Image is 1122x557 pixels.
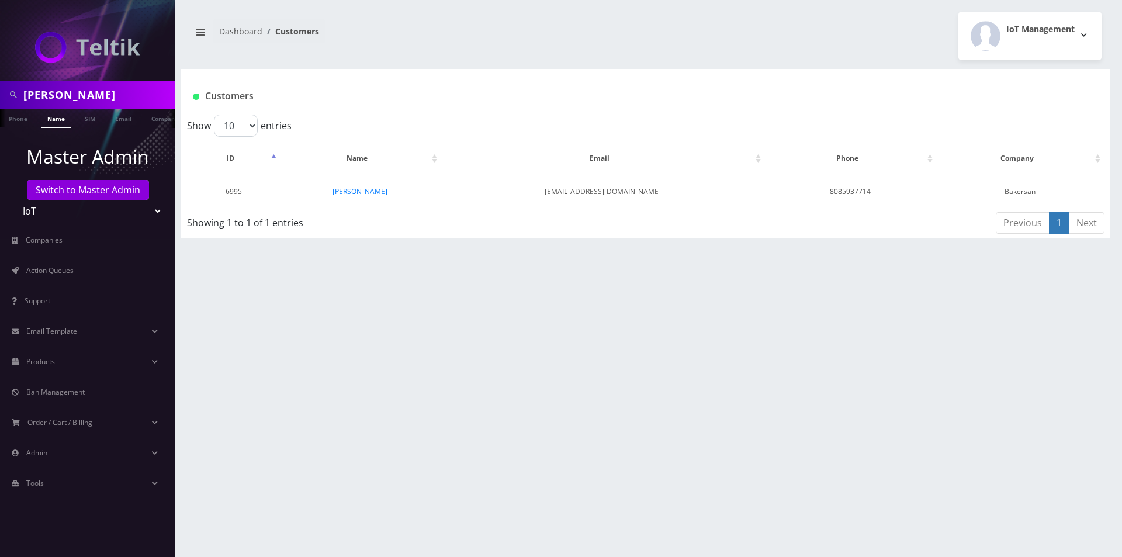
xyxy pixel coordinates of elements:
a: 1 [1049,212,1069,234]
h1: Customers [193,91,945,102]
li: Customers [262,25,319,37]
a: Dashboard [219,26,262,37]
span: Products [26,357,55,366]
a: SIM [79,109,101,127]
span: Support [25,296,50,306]
input: Search in Company [23,84,172,106]
nav: breadcrumb [190,19,637,53]
td: [EMAIL_ADDRESS][DOMAIN_NAME] [441,177,764,206]
button: IoT Management [958,12,1102,60]
h2: IoT Management [1006,25,1075,34]
span: Order / Cart / Billing [27,417,92,427]
span: Email Template [26,326,77,336]
a: Phone [3,109,33,127]
a: Name [41,109,71,128]
span: Tools [26,478,44,488]
th: Name: activate to sort column ascending [280,141,440,175]
a: Next [1069,212,1104,234]
span: Companies [26,235,63,245]
td: 6995 [188,177,279,206]
a: Company [146,109,185,127]
img: IoT [35,32,140,63]
div: Showing 1 to 1 of 1 entries [187,211,560,230]
th: Email: activate to sort column ascending [441,141,764,175]
th: ID: activate to sort column descending [188,141,279,175]
a: Email [109,109,137,127]
a: Switch to Master Admin [27,180,149,200]
a: Previous [996,212,1050,234]
a: [PERSON_NAME] [333,186,387,196]
td: 8085937714 [765,177,936,206]
label: Show entries [187,115,292,137]
span: Admin [26,448,47,458]
select: Showentries [214,115,258,137]
th: Company: activate to sort column ascending [937,141,1103,175]
span: Ban Management [26,387,85,397]
td: Bakersan [937,177,1103,206]
th: Phone: activate to sort column ascending [765,141,936,175]
span: Action Queues [26,265,74,275]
